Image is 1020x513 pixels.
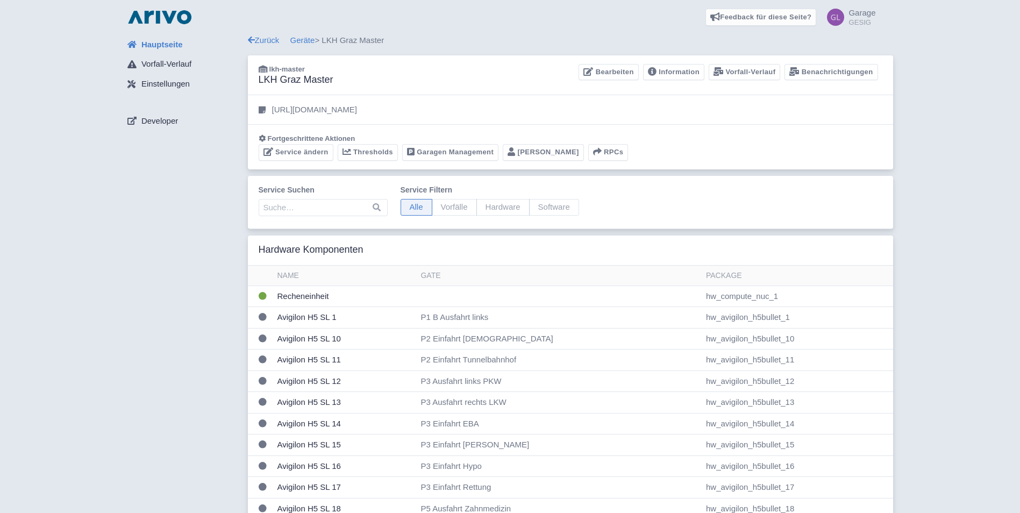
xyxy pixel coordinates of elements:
[702,434,893,456] td: hw_avigilon_h5bullet_15
[702,266,893,286] th: Package
[702,307,893,329] td: hw_avigilon_h5bullet_1
[416,370,701,392] td: P3 Ausfahrt links PKW
[702,370,893,392] td: hw_avigilon_h5bullet_12
[529,199,579,216] span: Software
[784,64,878,81] a: Benachrichtigungen
[248,35,280,45] a: Zurück
[259,184,388,196] label: Service suchen
[268,134,355,142] span: Fortgeschrittene Aktionen
[273,392,417,414] td: Avigilon H5 SL 13
[401,184,579,196] label: Service filtern
[702,286,893,307] td: hw_compute_nuc_1
[416,350,701,371] td: P2 Einfahrt Tunnelbahnhof
[702,328,893,350] td: hw_avigilon_h5bullet_10
[416,434,701,456] td: P3 Einfahrt [PERSON_NAME]
[125,9,194,26] img: logo
[402,144,498,161] a: Garagen Management
[290,35,315,45] a: Geräte
[702,413,893,434] td: hw_avigilon_h5bullet_14
[259,74,333,86] h3: LKH Graz Master
[273,350,417,371] td: Avigilon H5 SL 11
[273,413,417,434] td: Avigilon H5 SL 14
[273,434,417,456] td: Avigilon H5 SL 15
[416,413,701,434] td: P3 Einfahrt EBA
[702,392,893,414] td: hw_avigilon_h5bullet_13
[579,64,638,81] a: Bearbeiten
[709,64,780,81] a: Vorfall-Verlauf
[273,477,417,498] td: Avigilon H5 SL 17
[259,244,363,256] h3: Hardware Komponenten
[338,144,398,161] a: Thresholds
[588,144,629,161] button: RPCs
[273,370,417,392] td: Avigilon H5 SL 12
[848,19,875,26] small: GESIG
[248,34,893,47] div: > LKH Graz Master
[273,455,417,477] td: Avigilon H5 SL 16
[432,199,477,216] span: Vorfälle
[259,144,333,161] a: Service ändern
[705,9,817,26] a: Feedback für diese Seite?
[272,104,357,116] p: [URL][DOMAIN_NAME]
[119,111,248,131] a: Developer
[141,39,183,51] span: Hauptseite
[416,455,701,477] td: P3 Einfahrt Hypo
[503,144,584,161] a: [PERSON_NAME]
[119,74,248,95] a: Einstellungen
[401,199,432,216] span: Alle
[273,286,417,307] td: Recheneinheit
[416,477,701,498] td: P3 Einfahrt Rettung
[141,58,191,70] span: Vorfall-Verlauf
[273,328,417,350] td: Avigilon H5 SL 10
[416,328,701,350] td: P2 Einfahrt [DEMOGRAPHIC_DATA]
[821,9,875,26] a: Garage GESIG
[416,266,701,286] th: Gate
[141,115,178,127] span: Developer
[416,392,701,414] td: P3 Ausfahrt rechts LKW
[848,8,875,17] span: Garage
[269,65,305,73] span: lkh-master
[476,199,530,216] span: Hardware
[643,64,704,81] a: Information
[702,350,893,371] td: hw_avigilon_h5bullet_11
[259,199,388,216] input: Suche…
[702,455,893,477] td: hw_avigilon_h5bullet_16
[416,307,701,329] td: P1 B Ausfahrt links
[119,34,248,55] a: Hauptseite
[273,307,417,329] td: Avigilon H5 SL 1
[273,266,417,286] th: Name
[702,477,893,498] td: hw_avigilon_h5bullet_17
[141,78,190,90] span: Einstellungen
[119,54,248,75] a: Vorfall-Verlauf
